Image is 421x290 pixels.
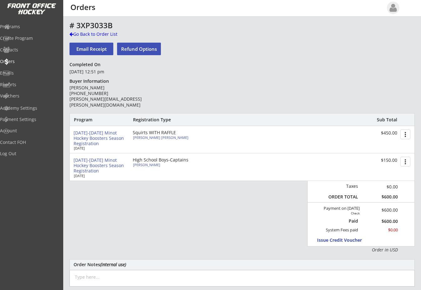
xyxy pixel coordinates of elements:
div: [DATE] [74,146,124,150]
div: [PERSON_NAME] [PERSON_NAME] [133,136,203,139]
div: Sub Total [370,117,397,123]
button: more_vert [400,129,410,139]
div: Go Back to Order List [69,31,134,37]
div: Payment on [DATE] [310,206,360,211]
button: Refund Options [117,43,161,55]
button: Issue Credit Voucher [317,236,375,245]
div: [DATE] [74,174,124,177]
div: $450.00 [358,130,397,136]
div: System Fees paid [320,227,358,233]
div: Squirts WITH RAFFLE [133,130,205,135]
div: ORDER TOTAL [326,194,358,200]
div: $150.00 [358,158,397,163]
div: Paid [329,218,358,224]
button: more_vert [400,157,410,166]
div: [PERSON_NAME] [PHONE_NUMBER] [PERSON_NAME][EMAIL_ADDRESS][PERSON_NAME][DOMAIN_NAME] [69,85,160,108]
div: Completed On [69,62,103,67]
button: Email Receipt [69,43,113,55]
div: Registration Type [133,117,205,123]
div: Check [324,211,360,215]
em: (internal use) [100,261,126,267]
div: Program [74,117,108,123]
div: $0.00 [362,183,398,190]
div: [PERSON_NAME] [133,163,203,166]
div: [DATE]-[DATE] Minot Hockey Boosters Season Registration [74,130,128,146]
div: [DATE]-[DATE] Minot Hockey Boosters Season Registration [74,158,128,173]
div: $600.00 [362,219,398,224]
div: Buyer Information [69,78,112,84]
div: $600.00 [362,194,398,200]
div: $0.00 [362,227,398,233]
div: # 3XP3033B [69,22,369,29]
div: Order Notes [74,262,411,267]
div: [DATE] 12:51 pm [69,69,160,75]
div: High School Boys-Captains [133,158,205,162]
div: Order in USD [326,247,398,253]
div: Taxes [326,183,358,189]
div: $600.00 [368,208,398,212]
